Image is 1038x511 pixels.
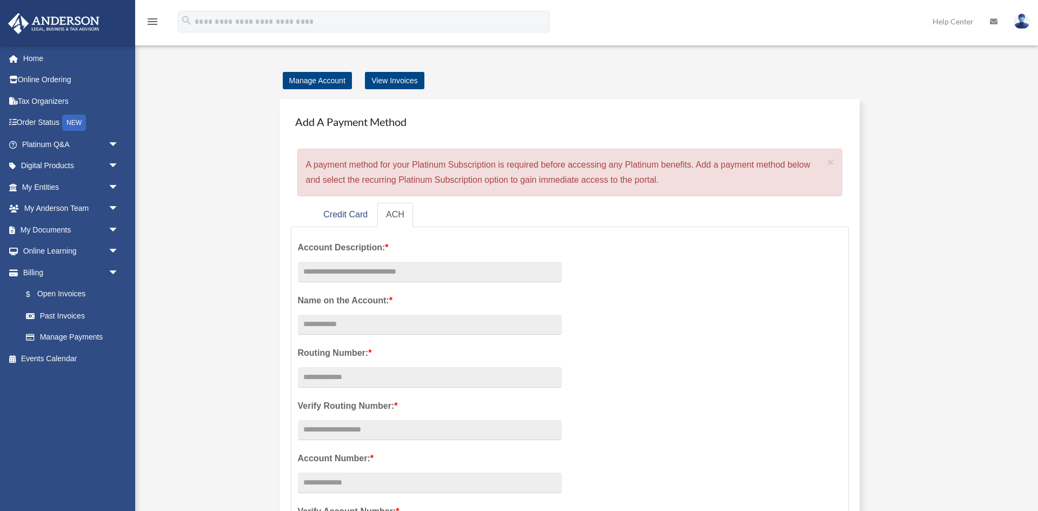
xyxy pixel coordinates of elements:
[1014,14,1030,29] img: User Pic
[8,155,135,177] a: Digital Productsarrow_drop_down
[146,15,159,28] i: menu
[315,203,376,227] a: Credit Card
[8,198,135,220] a: My Anderson Teamarrow_drop_down
[283,72,352,89] a: Manage Account
[8,48,135,69] a: Home
[827,156,834,168] span: ×
[8,176,135,198] a: My Entitiesarrow_drop_down
[8,219,135,241] a: My Documentsarrow_drop_down
[8,69,135,91] a: Online Ordering
[108,134,130,156] span: arrow_drop_down
[8,134,135,155] a: Platinum Q&Aarrow_drop_down
[827,156,834,168] button: Close
[298,451,562,466] label: Account Number:
[108,219,130,241] span: arrow_drop_down
[146,19,159,28] a: menu
[62,115,86,131] div: NEW
[108,262,130,284] span: arrow_drop_down
[32,288,37,301] span: $
[8,348,135,369] a: Events Calendar
[298,293,562,308] label: Name on the Account:
[8,262,135,283] a: Billingarrow_drop_down
[15,327,130,348] a: Manage Payments
[298,240,562,255] label: Account Description:
[291,110,849,134] h4: Add A Payment Method
[297,149,843,196] div: A payment method for your Platinum Subscription is required before accessing any Platinum benefit...
[377,203,413,227] a: ACH
[298,346,562,361] label: Routing Number:
[8,112,135,134] a: Order StatusNEW
[181,15,192,26] i: search
[108,176,130,198] span: arrow_drop_down
[15,305,135,327] a: Past Invoices
[8,241,135,262] a: Online Learningarrow_drop_down
[298,399,562,414] label: Verify Routing Number:
[108,198,130,220] span: arrow_drop_down
[108,155,130,177] span: arrow_drop_down
[365,72,424,89] a: View Invoices
[15,283,135,306] a: $Open Invoices
[5,13,103,34] img: Anderson Advisors Platinum Portal
[108,241,130,263] span: arrow_drop_down
[8,90,135,112] a: Tax Organizers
